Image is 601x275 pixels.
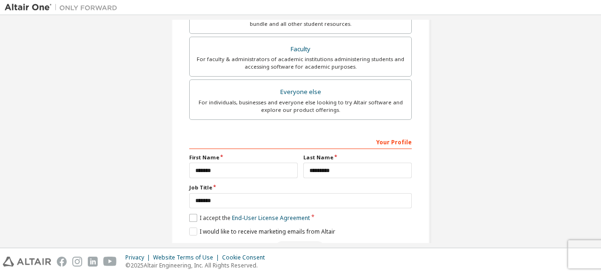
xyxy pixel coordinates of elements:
div: Faculty [195,43,406,56]
div: Your Profile [189,134,412,149]
div: Everyone else [195,86,406,99]
label: Job Title [189,184,412,191]
label: Last Name [303,154,412,161]
img: linkedin.svg [88,257,98,267]
img: altair_logo.svg [3,257,51,267]
label: I accept the [189,214,310,222]
img: Altair One [5,3,122,12]
a: End-User License Agreement [232,214,310,222]
img: youtube.svg [103,257,117,267]
div: Cookie Consent [222,254,270,261]
div: For individuals, businesses and everyone else looking to try Altair software and explore our prod... [195,99,406,114]
div: Read and acccept EULA to continue [189,241,412,255]
div: For currently enrolled students looking to access the free Altair Student Edition bundle and all ... [195,13,406,28]
label: I would like to receive marketing emails from Altair [189,228,335,236]
p: © 2025 Altair Engineering, Inc. All Rights Reserved. [125,261,270,269]
label: First Name [189,154,298,161]
div: For faculty & administrators of academic institutions administering students and accessing softwa... [195,55,406,71]
div: Website Terms of Use [153,254,222,261]
img: facebook.svg [57,257,67,267]
div: Privacy [125,254,153,261]
img: instagram.svg [72,257,82,267]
